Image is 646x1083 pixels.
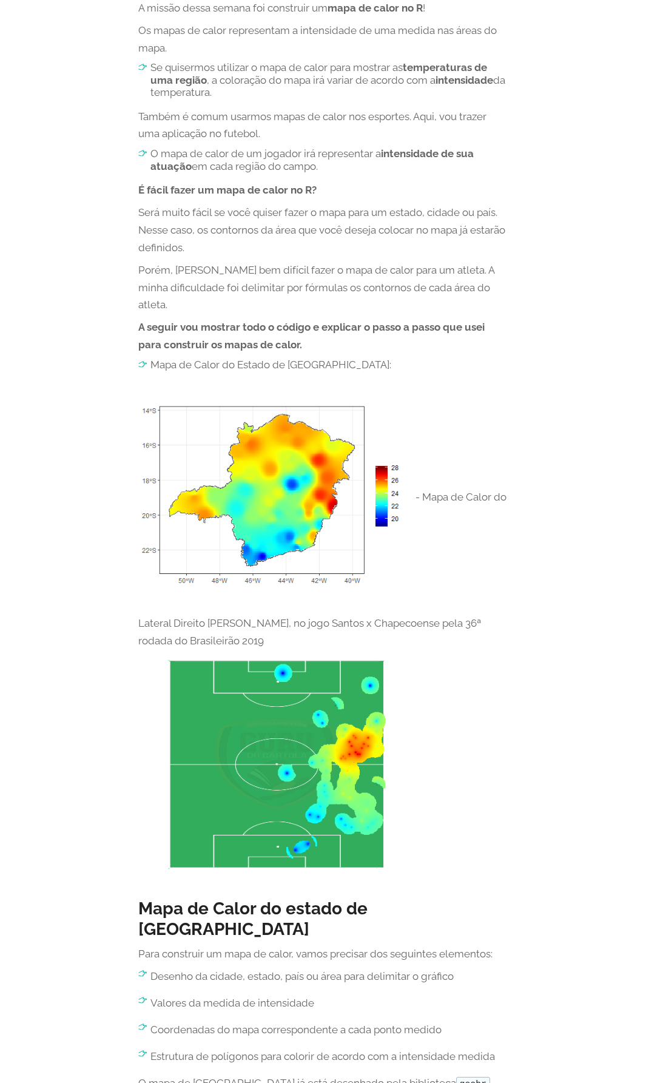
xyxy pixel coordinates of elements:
[150,1048,508,1065] p: Estrutura de polígonos para colorir de acordo com a intensidade medida
[138,108,508,143] p: Também é comum usarmos mapas de calor nos esportes. Aqui, vou trazer uma aplicação no futebol.
[150,147,474,172] strong: intensidade de sua atuação
[138,204,508,257] p: Será muito fácil se você quiser fazer o mapa para um estado, cidade ou país. Nesse caso, os conto...
[328,2,423,14] strong: mapa de calor no R
[138,380,416,610] img: Mapa de Calor - Minas Gerais
[150,1021,508,1039] p: Coordenadas do mapa correspondente a cada ponto medido
[150,61,487,86] strong: temperaturas de uma região
[138,321,485,351] strong: A seguir vou mostrar todo o código e explicar o passo a passo que usei para construir os mapas de...
[138,184,317,196] strong: É fácil fazer um mapa de calor no R?
[436,74,493,86] strong: intensidade
[138,147,508,172] li: O mapa de calor de um jogador irá representar a em cada região do campo.
[138,22,508,57] p: Os mapas de calor representam a intensidade de uma medida nas áreas do mapa.
[138,261,508,314] p: Porém, [PERSON_NAME] bem difícil fazer o mapa de calor para um atleta. A minha dificuldade foi de...
[138,650,416,879] img: Mapa de Calor - Futebol
[138,61,508,98] li: Se quisermos utilizar o mapa de calor para mostrar as , a coloração do mapa irá variar de acordo ...
[150,968,508,985] p: Desenho da cidade, estado, país ou área para delimitar o gráfico
[150,994,508,1012] p: Valores da medida de intensidade
[138,359,508,371] li: Mapa de Calor do Estado de [GEOGRAPHIC_DATA]:
[138,945,508,963] p: Para construir um mapa de calor, vamos precisar dos seguintes elementos:
[138,380,508,884] p: - Mapa de Calor do Lateral Direito [PERSON_NAME], no jogo Santos x Chapecoense pela 36ª rodada do...
[138,899,508,939] h3: Mapa de Calor do estado de [GEOGRAPHIC_DATA]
